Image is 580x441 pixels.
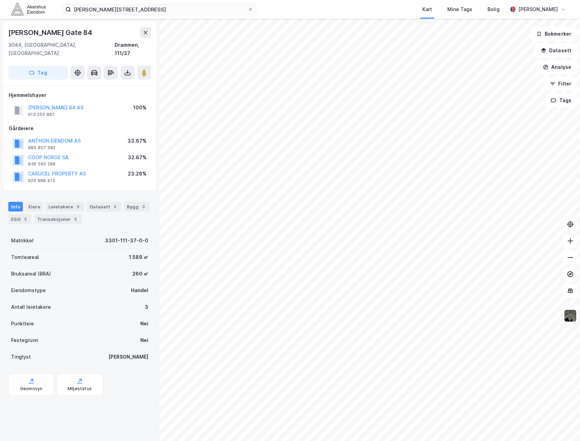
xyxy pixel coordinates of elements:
[518,5,558,13] div: [PERSON_NAME]
[11,336,38,344] div: Festegrunn
[537,60,577,74] button: Analyse
[128,170,147,178] div: 23.28%
[46,202,84,211] div: Leietakere
[545,408,580,441] div: Kontrollprogram for chat
[71,4,248,15] input: Søk på adresse, matrikkel, gårdeiere, leietakere eller personer
[11,353,31,361] div: Tinglyst
[34,214,82,224] div: Transaksjoner
[140,336,148,344] div: Nei
[28,161,55,167] div: 936 560 288
[447,5,472,13] div: Mine Tags
[11,319,34,328] div: Punktleie
[105,236,148,245] div: 3301-111-37-0-0
[564,309,577,322] img: 9k=
[11,3,46,15] img: akershus-eiendom-logo.9091f326c980b4bce74ccdd9f866810c.svg
[129,253,148,261] div: 1 589 ㎡
[545,93,577,107] button: Tags
[11,286,46,295] div: Eiendomstype
[132,270,148,278] div: 260 ㎡
[131,286,148,295] div: Handel
[8,66,68,80] button: Tag
[124,202,150,211] div: Bygg
[530,27,577,41] button: Bokmerker
[87,202,121,211] div: Datasett
[487,5,500,13] div: Bolig
[8,27,94,38] div: [PERSON_NAME] Gate 84
[26,202,43,211] div: Eiere
[9,91,151,99] div: Hjemmelshaver
[140,203,147,210] div: 3
[422,5,432,13] div: Kart
[11,270,51,278] div: Bruksareal (BRA)
[68,386,92,391] div: Miljøstatus
[22,216,29,223] div: 3
[128,153,147,162] div: 32.67%
[72,216,79,223] div: 5
[545,408,580,441] iframe: Chat Widget
[20,386,43,391] div: Geoinnsyn
[28,178,55,183] div: 925 988 413
[112,203,118,210] div: 5
[535,44,577,57] button: Datasett
[145,303,148,311] div: 3
[28,112,55,117] div: 913 255 887
[8,214,32,224] div: ESG
[108,353,148,361] div: [PERSON_NAME]
[11,253,39,261] div: Tomteareal
[128,137,147,145] div: 33.67%
[74,203,81,210] div: 3
[8,41,115,57] div: 3044, [GEOGRAPHIC_DATA], [GEOGRAPHIC_DATA]
[9,124,151,133] div: Gårdeiere
[8,202,23,211] div: Info
[11,236,34,245] div: Matrikkel
[115,41,151,57] div: Drammen, 111/37
[544,77,577,91] button: Filter
[140,319,148,328] div: Nei
[133,103,147,112] div: 100%
[11,303,51,311] div: Antall leietakere
[28,145,55,151] div: 885 857 582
